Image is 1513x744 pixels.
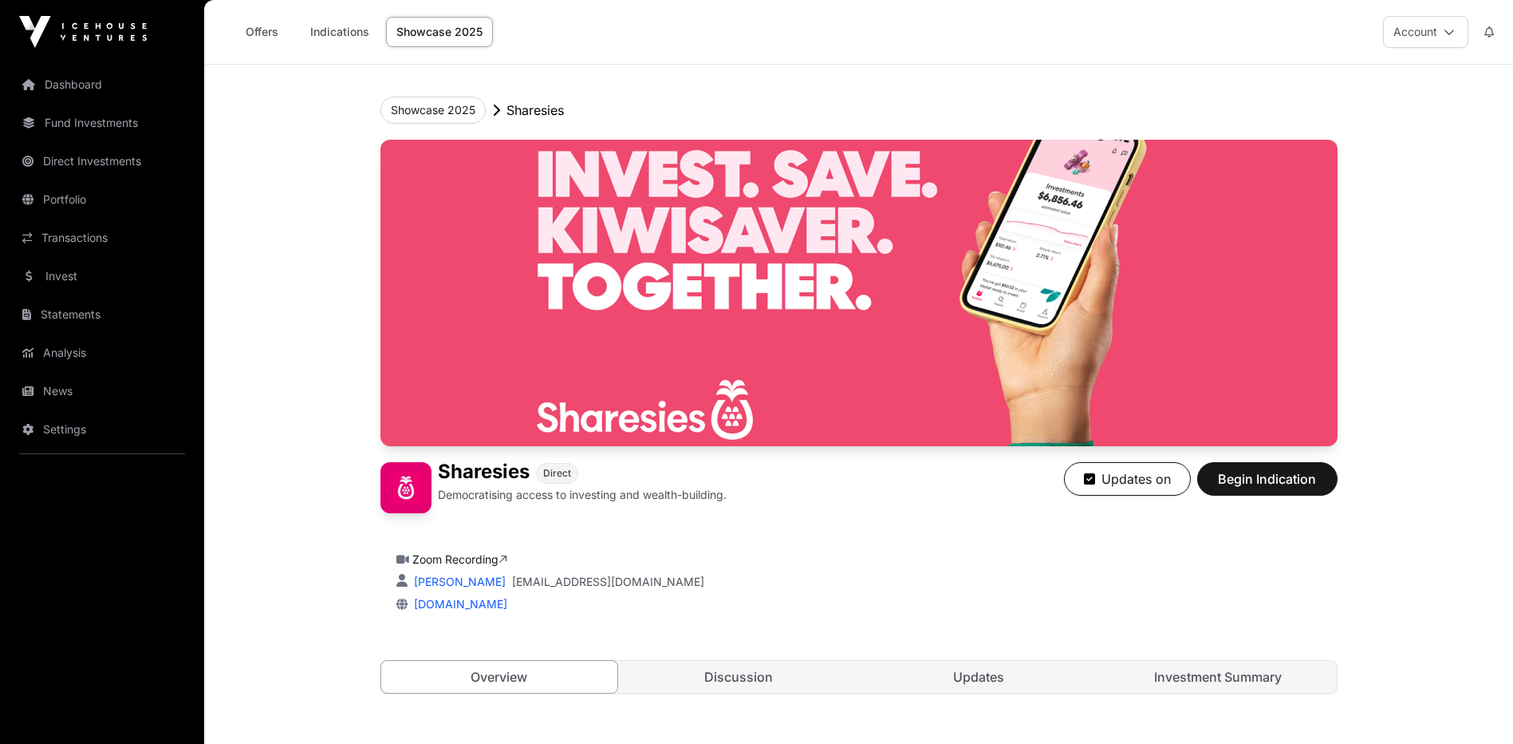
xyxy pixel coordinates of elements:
a: [EMAIL_ADDRESS][DOMAIN_NAME] [512,574,704,590]
a: Transactions [13,220,191,255]
h1: Sharesies [438,462,530,484]
a: Overview [380,660,619,694]
a: [PERSON_NAME] [411,575,506,588]
span: Direct [543,467,571,480]
a: Indications [300,17,380,47]
a: Investment Summary [1100,661,1337,693]
a: Analysis [13,335,191,370]
a: Begin Indication [1197,478,1338,494]
img: Icehouse Ventures Logo [19,16,147,48]
a: Portfolio [13,182,191,217]
button: Account [1383,16,1468,48]
p: Democratising access to investing and wealth-building. [438,487,727,503]
a: Showcase 2025 [386,17,493,47]
a: News [13,374,191,409]
a: Updates [861,661,1097,693]
a: Offers [230,17,294,47]
a: Discussion [621,661,857,693]
button: Showcase 2025 [380,97,486,124]
a: Invest [13,259,191,294]
img: Sharesies [380,462,431,513]
button: Begin Indication [1197,462,1338,496]
a: Statements [13,297,191,332]
a: Settings [13,412,191,447]
img: Sharesies [380,140,1338,446]
span: Begin Indication [1217,469,1318,489]
nav: Tabs [381,661,1337,693]
a: Dashboard [13,67,191,102]
a: [DOMAIN_NAME] [408,597,507,611]
button: Updates on [1064,462,1191,496]
a: Direct Investments [13,144,191,179]
p: Sharesies [506,101,564,120]
a: Zoom Recording [412,552,507,566]
a: Fund Investments [13,105,191,140]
